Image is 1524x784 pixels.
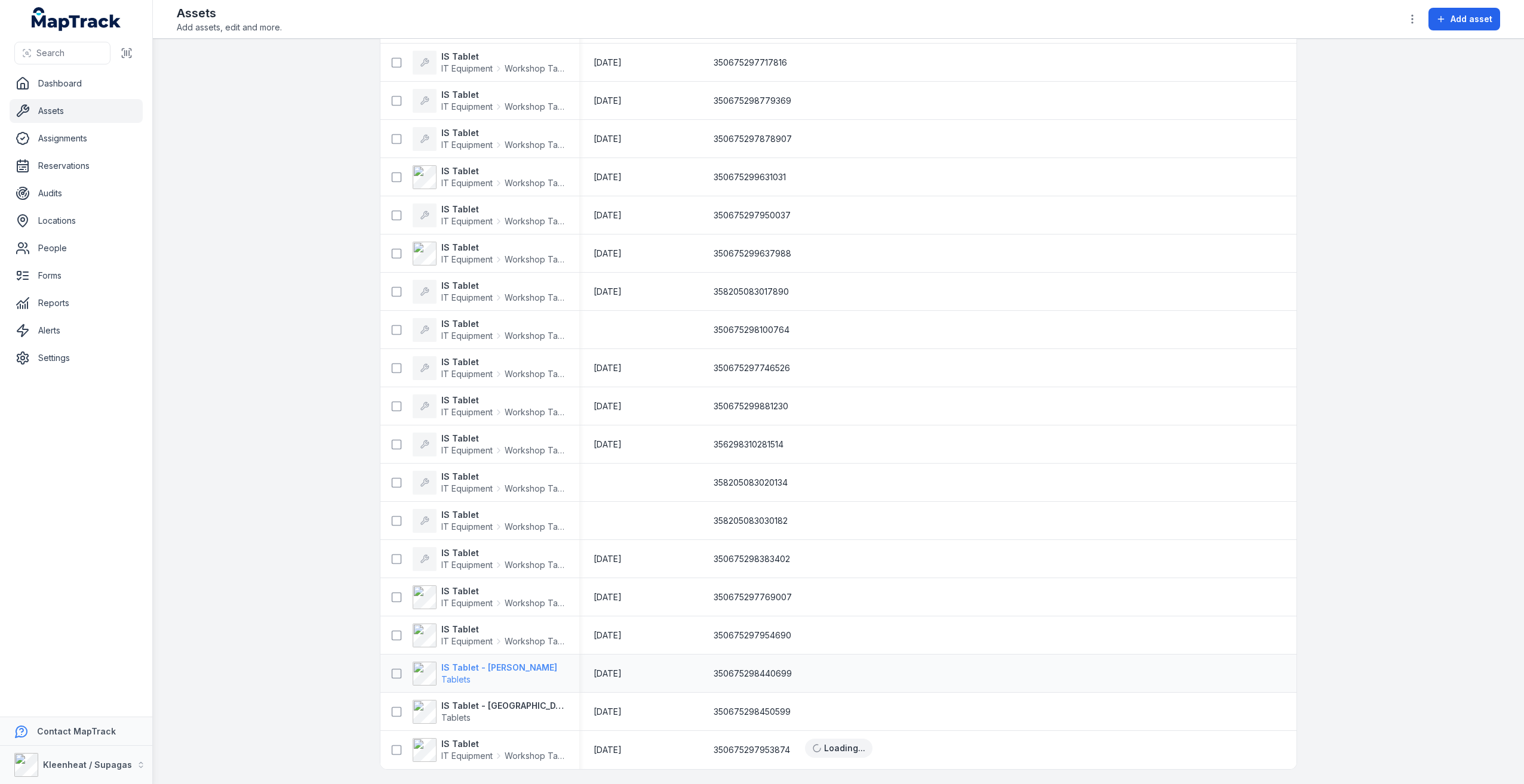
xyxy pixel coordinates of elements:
a: IS TabletIT EquipmentWorkshop Tablets [413,89,565,113]
a: Settings [10,346,143,370]
span: 350675299637988 [714,248,791,260]
span: 350675297746526 [714,362,790,374]
a: Alerts [10,319,143,342]
strong: IS Tablet [441,394,565,406]
time: 15/04/2025, 12:00:00 am [594,629,622,641]
a: IS TabletIT EquipmentWorkshop Tablets [413,203,565,227]
span: [DATE] [594,401,622,411]
span: IT Equipment [441,635,493,647]
a: MapTrack [32,7,121,31]
a: Locations [10,209,143,233]
span: 350675298100764 [714,324,789,336]
a: Forms [10,264,143,288]
strong: IS Tablet [441,738,565,750]
span: Tablets [441,712,471,723]
span: [DATE] [594,706,622,717]
time: 30/04/2025, 12:00:00 am [594,95,622,107]
a: IS TabletIT EquipmentWorkshop Tablets [413,127,565,151]
a: IS TabletIT EquipmentWorkshop Tablets [413,356,565,380]
span: Workshop Tablets [505,292,565,304]
span: 350675299631031 [714,171,786,183]
a: IS TabletIT EquipmentWorkshop Tablets [413,471,565,495]
span: 350675297769007 [714,591,792,603]
time: 01/01/2025, 12:00:00 am [594,744,622,756]
a: IS TabletIT EquipmentWorkshop Tablets [413,280,565,304]
span: Workshop Tablets [505,521,565,533]
span: Workshop Tablets [505,635,565,647]
span: Workshop Tablets [505,559,565,571]
a: IS Tablet - [PERSON_NAME]Tablets [413,662,557,686]
span: 350675298383402 [714,553,790,565]
a: People [10,236,143,260]
button: Search [14,42,110,64]
span: 350675298779369 [714,95,791,107]
a: Reservations [10,154,143,178]
span: Workshop Tablets [505,445,565,456]
strong: IS Tablet [441,127,565,139]
time: 01/04/2025, 12:00:00 am [594,553,622,565]
span: [DATE] [594,248,622,258]
a: IS Tablet - [GEOGRAPHIC_DATA] PlumbingTablets [413,700,565,724]
span: IT Equipment [441,254,493,266]
span: Workshop Tablets [505,63,565,75]
time: 01/01/2025, 12:00:00 am [594,209,622,221]
span: IT Equipment [441,483,493,495]
span: 350675297954690 [714,629,791,641]
span: Workshop Tablets [505,330,565,342]
span: Add asset [1451,13,1492,25]
h2: Assets [177,5,282,21]
span: IT Equipment [441,559,493,571]
a: Assets [10,99,143,123]
time: 30/04/2025, 12:00:00 am [594,57,622,69]
time: 01/01/2025, 12:00:00 am [594,668,622,680]
a: Dashboard [10,72,143,95]
span: 350675297878907 [714,133,792,145]
span: [DATE] [594,286,622,297]
strong: IS Tablet [441,356,565,368]
span: [DATE] [594,95,622,106]
strong: IS Tablet [441,203,565,215]
span: Workshop Tablets [505,750,565,762]
span: [DATE] [594,172,622,182]
a: Assignments [10,126,143,150]
a: Reports [10,291,143,315]
strong: IS Tablet [441,318,565,330]
a: IS TabletIT EquipmentWorkshop Tablets [413,433,565,456]
time: 15/04/2025, 12:00:00 am [594,439,622,450]
time: 15/04/2025, 12:00:00 am [594,362,622,374]
span: [DATE] [594,134,622,144]
span: IT Equipment [441,63,493,75]
span: Workshop Tablets [505,597,565,609]
a: IS TabletIT EquipmentWorkshop Tablets [413,242,565,266]
span: [DATE] [594,630,622,640]
span: IT Equipment [441,101,493,113]
span: Workshop Tablets [505,254,565,266]
strong: IS Tablet [441,509,565,521]
span: IT Equipment [441,330,493,342]
span: Tablets [441,674,471,684]
time: 15/04/2025, 12:00:00 am [594,400,622,412]
span: 350675297950037 [714,209,791,221]
span: [DATE] [594,210,622,220]
span: [DATE] [594,668,622,678]
span: Workshop Tablets [505,215,565,227]
span: 350675297953874 [714,744,790,756]
span: IT Equipment [441,597,493,609]
span: Workshop Tablets [505,177,565,189]
a: IS TabletIT EquipmentWorkshop Tablets [413,624,565,647]
time: 15/04/2025, 12:00:00 am [594,286,622,298]
strong: IS Tablet [441,51,565,63]
a: IS TabletIT EquipmentWorkshop Tablets [413,509,565,533]
strong: IS Tablet - [GEOGRAPHIC_DATA] Plumbing [441,700,565,712]
span: 350675298450599 [714,706,791,718]
span: IT Equipment [441,750,493,762]
span: IT Equipment [441,368,493,380]
strong: Contact MapTrack [37,726,116,736]
strong: IS Tablet [441,280,565,292]
span: [DATE] [594,745,622,755]
strong: IS Tablet [441,433,565,445]
strong: IS Tablet [441,165,565,177]
span: 358205083020134 [714,477,788,489]
a: IS TabletIT EquipmentWorkshop Tablets [413,51,565,75]
time: 01/04/2025, 12:00:00 am [594,248,622,260]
